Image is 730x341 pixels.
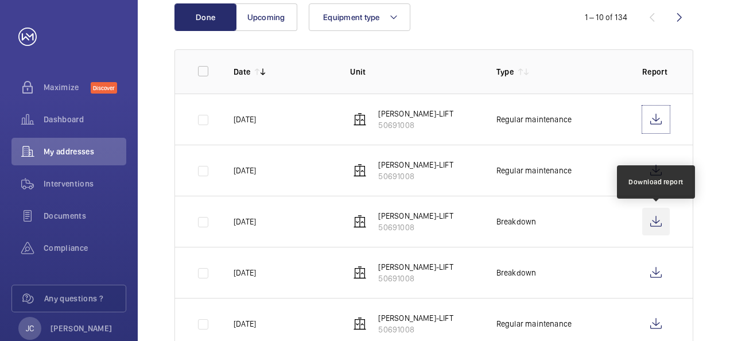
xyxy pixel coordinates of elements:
span: Maximize [44,82,91,93]
img: elevator.svg [353,266,367,280]
p: Breakdown [496,267,537,278]
p: [PERSON_NAME]-LIFT [378,159,453,170]
p: Type [496,66,514,77]
img: elevator.svg [353,113,367,126]
span: Dashboard [44,114,126,125]
p: Report [642,66,670,77]
p: Unit [350,66,477,77]
span: Compliance [44,242,126,254]
img: elevator.svg [353,317,367,331]
p: [DATE] [234,318,256,330]
p: Breakdown [496,216,537,227]
div: 1 – 10 of 134 [585,11,627,23]
span: Documents [44,210,126,222]
p: Regular maintenance [496,114,572,125]
span: My addresses [44,146,126,157]
p: 50691008 [378,170,453,182]
div: Download report [628,177,684,187]
p: [DATE] [234,165,256,176]
p: [DATE] [234,267,256,278]
img: elevator.svg [353,164,367,177]
button: Upcoming [235,3,297,31]
p: JC [26,323,34,334]
p: 50691008 [378,324,453,335]
img: elevator.svg [353,215,367,228]
button: Equipment type [309,3,410,31]
span: Equipment type [323,13,380,22]
p: [DATE] [234,216,256,227]
p: 50691008 [378,273,453,284]
p: [PERSON_NAME]-LIFT [378,108,453,119]
p: Regular maintenance [496,165,572,176]
span: Any questions ? [44,293,126,304]
p: [PERSON_NAME]-LIFT [378,261,453,273]
p: Regular maintenance [496,318,572,330]
p: [DATE] [234,114,256,125]
span: Interventions [44,178,126,189]
button: Done [174,3,236,31]
p: [PERSON_NAME] [51,323,112,334]
span: Discover [91,82,117,94]
p: 50691008 [378,222,453,233]
p: 50691008 [378,119,453,131]
p: [PERSON_NAME]-LIFT [378,210,453,222]
p: [PERSON_NAME]-LIFT [378,312,453,324]
p: Date [234,66,250,77]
